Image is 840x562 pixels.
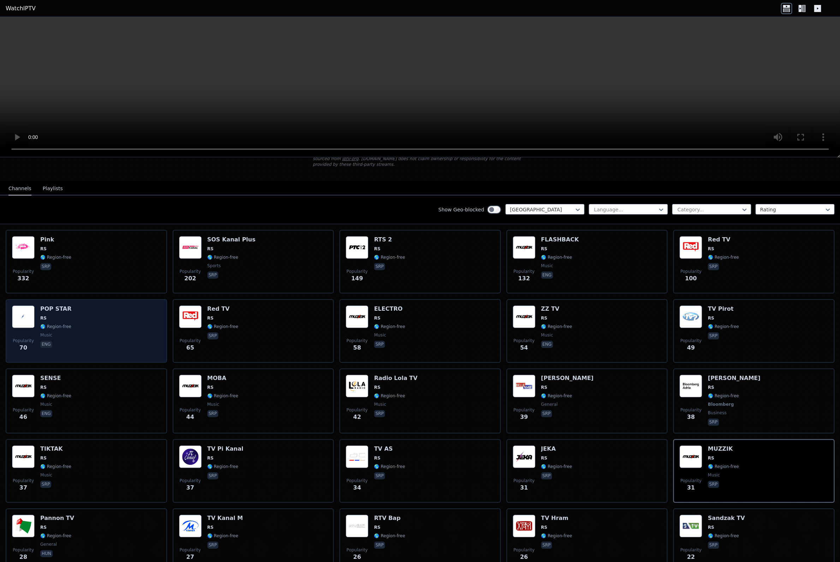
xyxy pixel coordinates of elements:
[685,274,697,283] span: 100
[708,472,720,478] span: music
[19,413,27,421] span: 46
[541,393,572,399] span: 🌎 Region-free
[708,402,734,407] span: Bloomberg
[207,246,214,252] span: RS
[708,305,739,312] h6: TV Pirot
[346,305,368,328] img: ELECTRO
[518,274,530,283] span: 132
[374,385,380,390] span: RS
[708,236,739,243] h6: Red TV
[541,445,572,452] h6: JEKA
[513,407,535,413] span: Popularity
[180,478,201,484] span: Popularity
[374,341,385,348] p: srp
[207,410,218,417] p: srp
[513,547,535,553] span: Popularity
[708,410,726,416] span: business
[679,515,702,537] img: Sandzak TV
[346,407,368,413] span: Popularity
[374,375,417,382] h6: Radio Lola TV
[680,407,701,413] span: Popularity
[541,541,552,549] p: srp
[708,263,719,270] p: srp
[513,445,535,468] img: JEKA
[12,375,35,397] img: SENSE
[179,305,202,328] img: Red TV
[207,525,214,530] span: RS
[708,525,714,530] span: RS
[40,385,47,390] span: RS
[40,402,52,407] span: music
[346,445,368,468] img: TV AS
[186,484,194,492] span: 37
[708,324,739,329] span: 🌎 Region-free
[708,254,739,260] span: 🌎 Region-free
[342,156,359,161] a: iptv-org
[346,269,368,274] span: Popularity
[40,550,53,557] p: hun
[708,481,719,488] p: srp
[40,324,71,329] span: 🌎 Region-free
[6,4,36,13] a: WatchIPTV
[40,541,57,547] span: general
[541,455,547,461] span: RS
[513,375,535,397] img: Belle Amie
[207,455,214,461] span: RS
[346,375,368,397] img: Radio Lola TV
[207,324,238,329] span: 🌎 Region-free
[438,206,484,213] label: Show Geo-blocked
[207,332,218,339] p: srp
[374,246,380,252] span: RS
[12,445,35,468] img: TIKTAK
[708,385,714,390] span: RS
[520,553,528,561] span: 26
[207,393,238,399] span: 🌎 Region-free
[207,315,214,321] span: RS
[40,455,47,461] span: RS
[374,393,405,399] span: 🌎 Region-free
[708,445,739,452] h6: MUZZIK
[541,315,547,321] span: RS
[687,553,695,561] span: 22
[520,344,528,352] span: 54
[186,553,194,561] span: 27
[541,305,572,312] h6: ZZ TV
[708,246,714,252] span: RS
[541,525,547,530] span: RS
[541,254,572,260] span: 🌎 Region-free
[520,484,528,492] span: 31
[40,341,52,348] p: eng
[679,445,702,468] img: MUZZIK
[346,338,368,344] span: Popularity
[207,472,218,479] p: srp
[207,445,244,452] h6: TV Pi Kanal
[13,338,34,344] span: Popularity
[353,344,361,352] span: 58
[40,393,71,399] span: 🌎 Region-free
[687,484,695,492] span: 31
[708,315,714,321] span: RS
[346,478,368,484] span: Popularity
[708,515,745,522] h6: Sandzak TV
[40,263,51,270] p: srp
[207,541,218,549] p: srp
[353,553,361,561] span: 26
[313,150,528,167] p: [DOMAIN_NAME] does not host or serve any video content directly. All streams available here are s...
[374,515,405,522] h6: RTV Bap
[541,533,572,539] span: 🌎 Region-free
[12,515,35,537] img: Pannon TV
[374,254,405,260] span: 🌎 Region-free
[374,541,385,549] p: srp
[679,305,702,328] img: TV Pirot
[687,413,695,421] span: 38
[374,464,405,469] span: 🌎 Region-free
[520,413,528,421] span: 39
[541,410,552,417] p: srp
[353,413,361,421] span: 42
[513,338,535,344] span: Popularity
[40,305,72,312] h6: POP STAR
[179,515,202,537] img: TV Kanal M
[374,525,380,530] span: RS
[40,445,71,452] h6: TIKTAK
[40,410,52,417] p: eng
